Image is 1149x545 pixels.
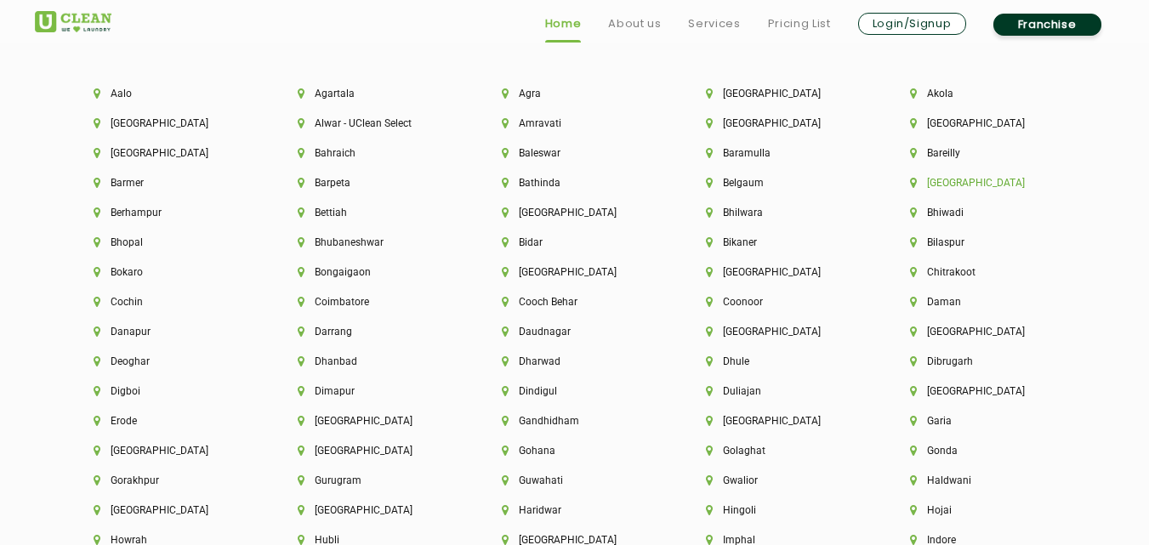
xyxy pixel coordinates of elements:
[298,177,444,189] li: Barpeta
[298,236,444,248] li: Bhubaneshwar
[94,504,240,516] li: [GEOGRAPHIC_DATA]
[94,326,240,338] li: Danapur
[94,266,240,278] li: Bokaro
[298,88,444,99] li: Agartala
[502,88,648,99] li: Agra
[768,14,831,34] a: Pricing List
[502,177,648,189] li: Bathinda
[502,415,648,427] li: Gandhidham
[502,236,648,248] li: Bidar
[502,117,648,129] li: Amravati
[608,14,661,34] a: About us
[910,385,1056,397] li: [GEOGRAPHIC_DATA]
[858,13,966,35] a: Login/Signup
[706,207,852,219] li: Bhilwara
[94,445,240,457] li: [GEOGRAPHIC_DATA]
[910,326,1056,338] li: [GEOGRAPHIC_DATA]
[94,474,240,486] li: Gorakhpur
[94,296,240,308] li: Cochin
[910,296,1056,308] li: Daman
[298,385,444,397] li: Dimapur
[993,14,1101,36] a: Franchise
[910,266,1056,278] li: Chitrakoot
[94,177,240,189] li: Barmer
[94,147,240,159] li: [GEOGRAPHIC_DATA]
[910,355,1056,367] li: Dibrugarh
[298,445,444,457] li: [GEOGRAPHIC_DATA]
[502,474,648,486] li: Guwahati
[502,147,648,159] li: Baleswar
[502,326,648,338] li: Daudnagar
[298,355,444,367] li: Dhanbad
[706,445,852,457] li: Golaghat
[502,355,648,367] li: Dharwad
[94,207,240,219] li: Berhampur
[706,415,852,427] li: [GEOGRAPHIC_DATA]
[706,88,852,99] li: [GEOGRAPHIC_DATA]
[502,385,648,397] li: Dindigul
[298,326,444,338] li: Darrang
[298,504,444,516] li: [GEOGRAPHIC_DATA]
[298,117,444,129] li: Alwar - UClean Select
[94,415,240,427] li: Erode
[298,207,444,219] li: Bettiah
[298,474,444,486] li: Gurugram
[35,11,111,32] img: UClean Laundry and Dry Cleaning
[706,117,852,129] li: [GEOGRAPHIC_DATA]
[910,177,1056,189] li: [GEOGRAPHIC_DATA]
[910,88,1056,99] li: Akola
[502,207,648,219] li: [GEOGRAPHIC_DATA]
[706,326,852,338] li: [GEOGRAPHIC_DATA]
[298,296,444,308] li: Coimbatore
[94,355,240,367] li: Deoghar
[502,266,648,278] li: [GEOGRAPHIC_DATA]
[910,147,1056,159] li: Bareilly
[706,177,852,189] li: Belgaum
[910,415,1056,427] li: Garia
[94,117,240,129] li: [GEOGRAPHIC_DATA]
[298,266,444,278] li: Bongaigaon
[910,504,1056,516] li: Hojai
[910,445,1056,457] li: Gonda
[706,236,852,248] li: Bikaner
[545,14,582,34] a: Home
[502,504,648,516] li: Haridwar
[910,117,1056,129] li: [GEOGRAPHIC_DATA]
[94,236,240,248] li: Bhopal
[706,147,852,159] li: Baramulla
[94,385,240,397] li: Digboi
[688,14,740,34] a: Services
[298,415,444,427] li: [GEOGRAPHIC_DATA]
[706,504,852,516] li: Hingoli
[298,147,444,159] li: Bahraich
[706,385,852,397] li: Duliajan
[910,474,1056,486] li: Haldwani
[706,474,852,486] li: Gwalior
[910,236,1056,248] li: Bilaspur
[94,88,240,99] li: Aalo
[706,355,852,367] li: Dhule
[502,296,648,308] li: Cooch Behar
[502,445,648,457] li: Gohana
[706,296,852,308] li: Coonoor
[706,266,852,278] li: [GEOGRAPHIC_DATA]
[910,207,1056,219] li: Bhiwadi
